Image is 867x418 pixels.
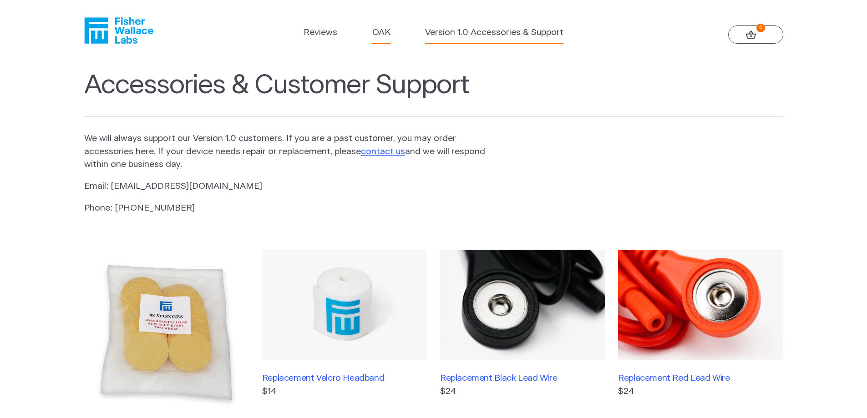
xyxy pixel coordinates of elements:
h3: Replacement Red Lead Wire [618,373,783,383]
p: We will always support our Version 1.0 customers. If you are a past customer, you may order acces... [84,132,487,171]
a: OAK [372,26,390,40]
p: Phone: [PHONE_NUMBER] [84,202,487,215]
strong: 0 [756,24,765,32]
img: Replacement Velcro Headband [262,250,427,360]
p: $14 [262,385,427,398]
h3: Replacement Black Lead Wire [440,373,605,383]
h1: Accessories & Customer Support [84,70,783,117]
h3: Replacement Velcro Headband [262,373,427,383]
img: Replacement Black Lead Wire [440,250,605,360]
p: $24 [618,385,783,398]
img: Replacement Red Lead Wire [618,250,783,360]
p: $24 [440,385,605,398]
img: Extra Fisher Wallace Sponges (48 pack) [84,250,249,414]
p: Email: [EMAIL_ADDRESS][DOMAIN_NAME] [84,180,487,193]
a: Fisher Wallace [84,17,153,44]
a: Version 1.0 Accessories & Support [425,26,563,40]
a: contact us [361,147,405,156]
a: Reviews [304,26,337,40]
a: 0 [728,25,783,44]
